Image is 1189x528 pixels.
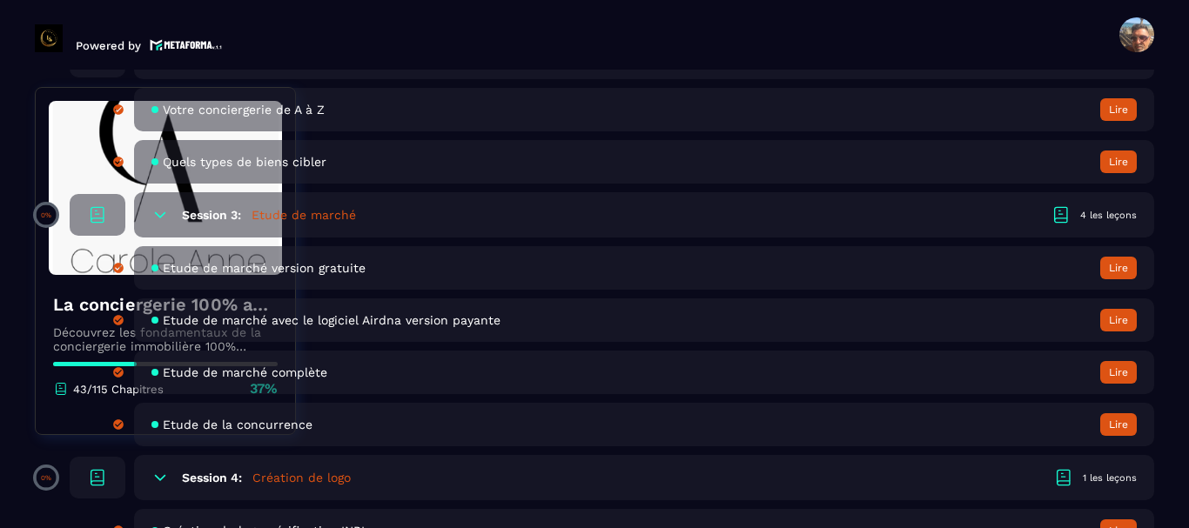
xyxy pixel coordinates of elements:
div: 1 les leçons [1083,471,1137,485]
p: Découvrez les fondamentaux de la conciergerie immobilière 100% automatisée. Cette formation est c... [53,325,278,353]
p: 0% [41,474,51,482]
img: banner [49,101,282,275]
h5: Etude de marché [252,206,356,224]
p: 43/115 Chapitres [73,383,164,396]
span: Votre conciergerie de A à Z [163,103,325,117]
h5: Création de logo [252,469,351,486]
span: Etude de marché version gratuite [163,261,366,275]
button: Lire [1100,150,1137,173]
span: Etude de la concurrence [163,418,312,431]
span: Quels types de biens cibler [163,155,326,169]
p: 0% [41,211,51,219]
button: Lire [1100,361,1137,384]
img: logo [150,37,223,52]
button: Lire [1100,257,1137,279]
span: Etude de marché complète [163,365,327,379]
button: Lire [1100,98,1137,121]
button: Lire [1100,309,1137,331]
div: 4 les leçons [1080,209,1137,222]
h6: Session 3: [182,208,241,222]
img: logo-branding [35,24,63,52]
button: Lire [1100,413,1137,436]
h4: La conciergerie 100% automatisée [53,292,278,317]
h6: Session 4: [182,471,242,485]
p: Powered by [76,39,141,52]
span: Etude de marché avec le logiciel Airdna version payante [163,313,500,327]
